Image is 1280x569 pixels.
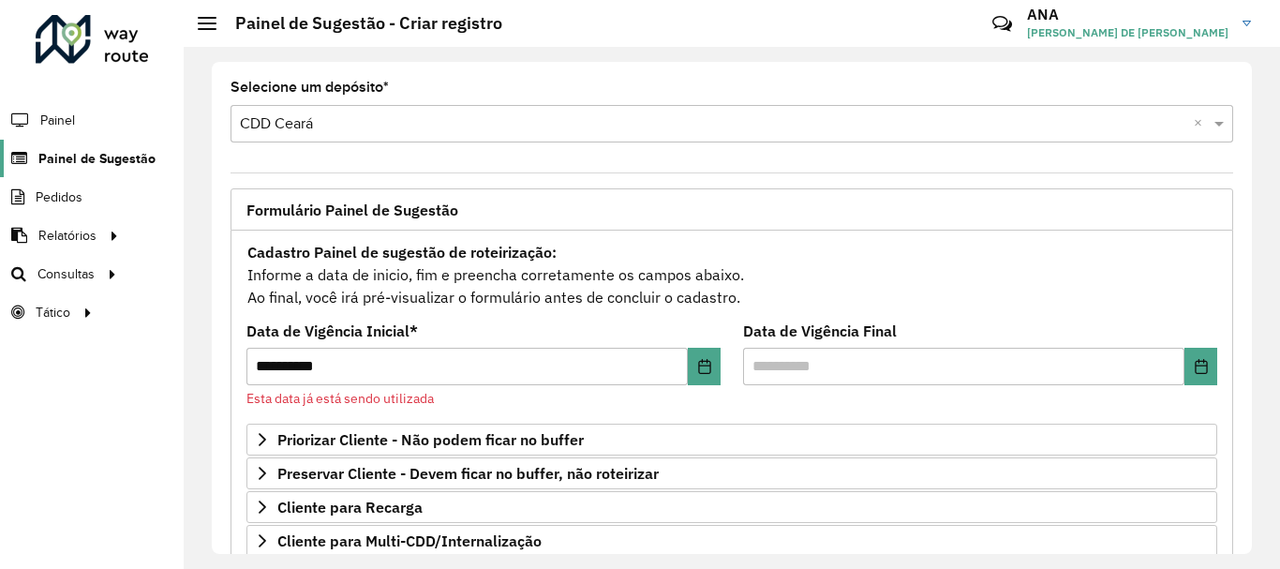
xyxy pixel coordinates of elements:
[1194,112,1210,135] span: Clear all
[40,111,75,130] span: Painel
[277,466,659,481] span: Preservar Cliente - Devem ficar no buffer, não roteirizar
[982,4,1022,44] a: Contato Rápido
[246,491,1217,523] a: Cliente para Recarga
[1027,6,1228,23] h3: ANA
[246,457,1217,489] a: Preservar Cliente - Devem ficar no buffer, não roteirizar
[36,187,82,207] span: Pedidos
[36,303,70,322] span: Tático
[38,149,156,169] span: Painel de Sugestão
[246,240,1217,309] div: Informe a data de inicio, fim e preencha corretamente os campos abaixo. Ao final, você irá pré-vi...
[246,202,458,217] span: Formulário Painel de Sugestão
[37,264,95,284] span: Consultas
[246,424,1217,456] a: Priorizar Cliente - Não podem ficar no buffer
[688,348,721,385] button: Choose Date
[1184,348,1217,385] button: Choose Date
[277,432,584,447] span: Priorizar Cliente - Não podem ficar no buffer
[246,390,434,407] formly-validation-message: Esta data já está sendo utilizada
[246,525,1217,557] a: Cliente para Multi-CDD/Internalização
[743,320,897,342] label: Data de Vigência Final
[277,500,423,515] span: Cliente para Recarga
[38,226,97,246] span: Relatórios
[1027,24,1228,41] span: [PERSON_NAME] DE [PERSON_NAME]
[247,243,557,262] strong: Cadastro Painel de sugestão de roteirização:
[246,320,418,342] label: Data de Vigência Inicial
[277,533,542,548] span: Cliente para Multi-CDD/Internalização
[216,13,502,34] h2: Painel de Sugestão - Criar registro
[231,76,389,98] label: Selecione um depósito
